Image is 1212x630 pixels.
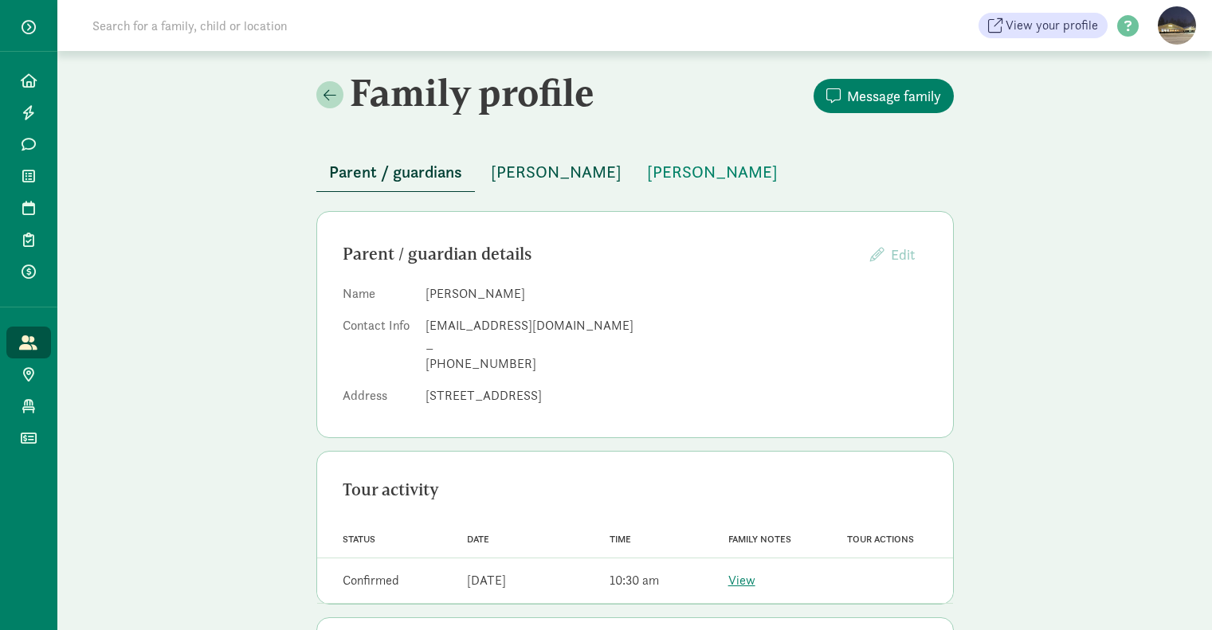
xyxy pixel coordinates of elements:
div: Confirmed [343,571,399,590]
dt: Name [343,284,413,310]
span: Tour actions [847,534,914,545]
button: Message family [814,79,954,113]
span: Family notes [728,534,791,545]
span: Edit [891,245,915,264]
a: View your profile [979,13,1108,38]
span: Status [343,534,375,545]
span: [PERSON_NAME] [491,159,622,185]
iframe: Chat Widget [1132,554,1212,630]
button: Parent / guardians [316,153,475,192]
div: _ [426,335,928,354]
div: [PHONE_NUMBER] [426,354,928,374]
span: Message family [847,85,941,107]
dd: [STREET_ADDRESS] [426,386,928,405]
button: [PERSON_NAME] [634,153,790,191]
button: Edit [857,237,928,272]
div: 10:30 am [610,571,659,590]
button: [PERSON_NAME] [478,153,634,191]
span: View your profile [1006,16,1098,35]
div: [DATE] [467,571,506,590]
span: Date [467,534,489,545]
span: Time [610,534,631,545]
a: [PERSON_NAME] [634,163,790,182]
a: [PERSON_NAME] [478,163,634,182]
input: Search for a family, child or location [83,10,530,41]
a: Parent / guardians [316,163,475,182]
a: View [728,572,755,589]
dt: Contact Info [343,316,413,380]
span: Parent / guardians [329,159,462,185]
div: Parent / guardian details [343,241,857,267]
span: [PERSON_NAME] [647,159,778,185]
div: Tour activity [343,477,928,503]
dt: Address [343,386,413,412]
h2: Family profile [316,70,632,115]
div: [EMAIL_ADDRESS][DOMAIN_NAME] [426,316,928,335]
dd: [PERSON_NAME] [426,284,928,303]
